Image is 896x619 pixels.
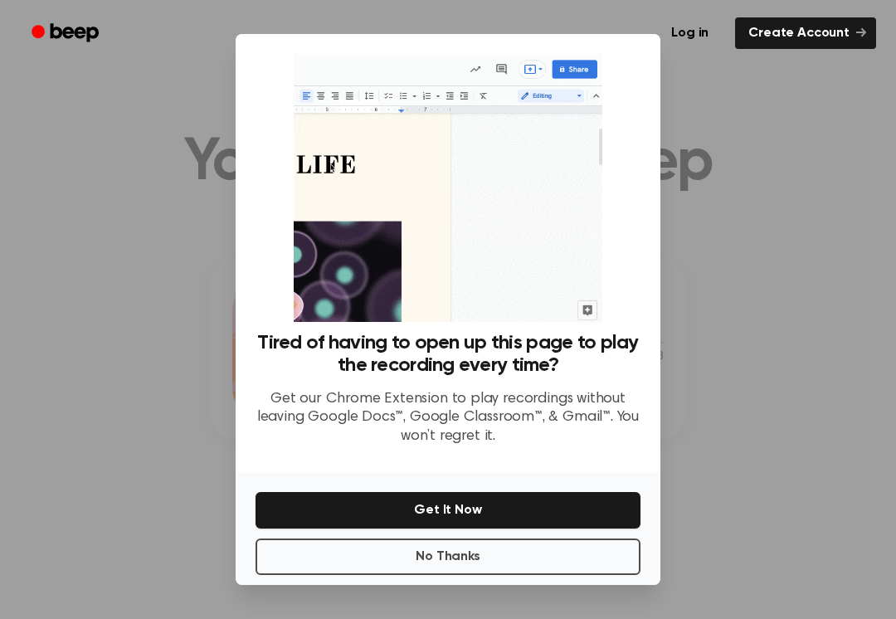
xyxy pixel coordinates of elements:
[294,54,601,322] img: Beep extension in action
[20,17,114,50] a: Beep
[655,14,725,52] a: Log in
[735,17,876,49] a: Create Account
[256,390,640,446] p: Get our Chrome Extension to play recordings without leaving Google Docs™, Google Classroom™, & Gm...
[256,492,640,529] button: Get It Now
[256,539,640,575] button: No Thanks
[256,332,640,377] h3: Tired of having to open up this page to play the recording every time?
